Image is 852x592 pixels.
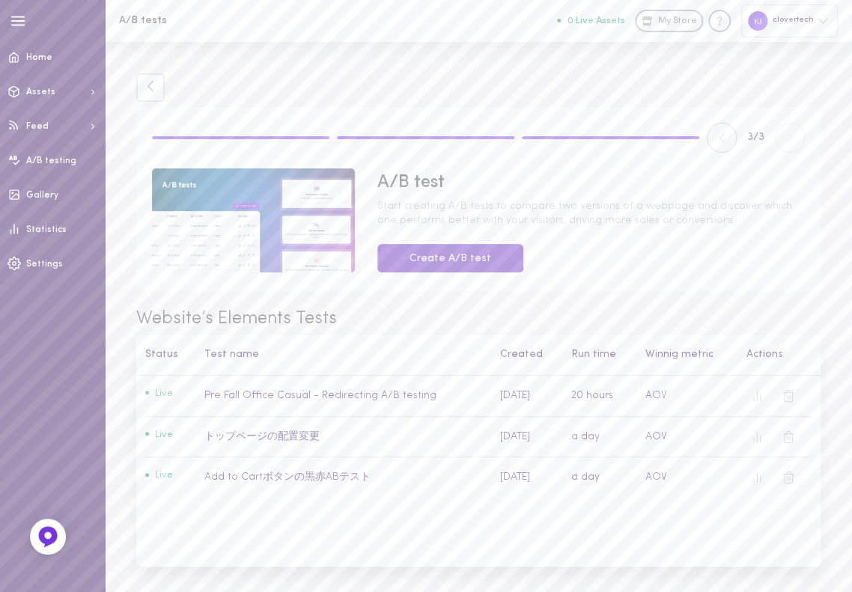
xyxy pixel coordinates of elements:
span: A/B test [377,171,805,196]
td: AOV [636,457,737,498]
a: My Store [635,10,703,32]
td: [DATE] [492,416,563,457]
th: Created [492,335,563,376]
button: Delete A/B test [778,385,799,406]
button: 0 Live Assets [557,16,624,25]
span: Feed [26,122,49,131]
span: A/B results overview [750,388,764,400]
span: My Store [657,15,696,28]
td: [DATE] [492,376,563,417]
span: A/B testing [26,156,76,165]
td: a day [563,416,637,457]
td: 20 hours [563,376,637,417]
button: A/B results overview [746,385,767,406]
span: Live [145,388,173,398]
span: Delete A/B test [782,430,795,441]
span: Start creating A/B tests to compare two versions of a webpage and discover which one performs bet... [377,199,805,228]
button: Delete A/B test [778,427,799,448]
td: Pre Fall Office Casual - Redirecting A/B testing [196,376,492,417]
span: Delete A/B test [782,388,795,400]
span: 3 / 3 [747,130,764,145]
th: Run time [563,335,637,376]
div: Knowledge center [708,10,731,32]
td: [DATE] [492,457,563,498]
span: A/B results overview [750,430,764,441]
td: Add to Cartボタンの黒赤ABテスト [196,457,492,498]
th: Test name [196,335,492,376]
span: Home [26,53,52,62]
button: A/B results overview [746,467,767,488]
a: 0 Live Assets [557,16,635,26]
span: Website’s Elements Tests [136,307,821,332]
td: AOV [636,416,737,457]
img: Feedback Button [37,525,59,548]
span: Live [145,430,173,439]
th: Status [136,335,196,376]
img: img-1 [152,168,355,272]
td: トップページの配置変更 [196,416,492,457]
span: Delete A/B test [782,471,795,482]
span: Assets [26,88,55,97]
span: Live [145,470,173,480]
h1: A/B tests [119,15,366,26]
th: Actions [738,335,821,376]
span: A/B results overview [750,471,764,482]
span: Statistics [26,225,67,234]
span: Settings [26,260,63,269]
td: a day [563,457,637,498]
button: A/B results overview [746,427,767,448]
div: clovertech [741,4,838,37]
button: Create A/B test [377,244,523,273]
th: Winnig metric [636,335,737,376]
td: AOV [636,376,737,417]
button: Delete A/B test [778,467,799,488]
span: Gallery [26,191,58,200]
